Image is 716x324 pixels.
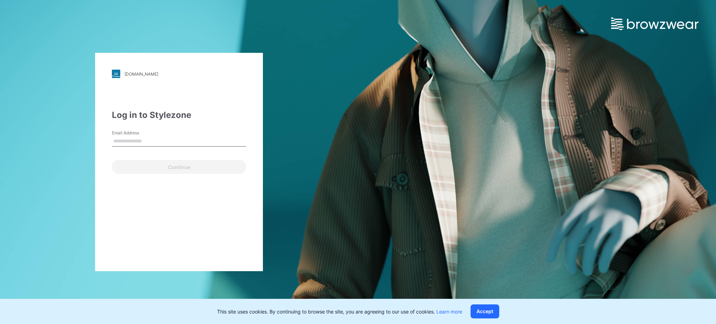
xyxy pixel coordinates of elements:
a: [DOMAIN_NAME] [112,70,246,78]
img: stylezone-logo.562084cfcfab977791bfbf7441f1a819.svg [112,70,120,78]
label: Email Address [112,130,161,136]
p: This site uses cookies. By continuing to browse the site, you are agreeing to our use of cookies. [217,308,462,315]
button: Accept [471,304,499,318]
div: [DOMAIN_NAME] [124,71,158,77]
img: browzwear-logo.e42bd6dac1945053ebaf764b6aa21510.svg [611,17,699,30]
div: Log in to Stylezone [112,109,246,121]
a: Learn more [436,309,462,315]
